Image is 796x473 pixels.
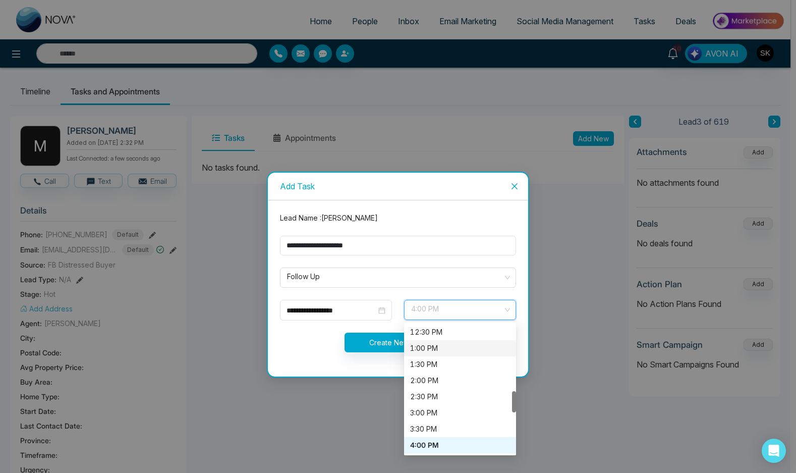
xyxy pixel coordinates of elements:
[410,327,510,338] div: 12:30 PM
[404,356,516,373] div: 1:30 PM
[404,405,516,421] div: 3:00 PM
[404,389,516,405] div: 2:30 PM
[501,173,528,200] button: Close
[287,269,509,286] span: Follow Up
[274,213,522,224] div: Lead Name : [PERSON_NAME]
[404,324,516,340] div: 12:30 PM
[410,440,510,451] div: 4:00 PM
[410,343,510,354] div: 1:00 PM
[280,181,516,192] div: Add Task
[410,424,510,435] div: 3:30 PM
[410,359,510,370] div: 1:30 PM
[410,391,510,402] div: 2:30 PM
[404,421,516,437] div: 3:30 PM
[411,301,509,319] span: 4:00 PM
[762,439,786,463] div: Open Intercom Messenger
[345,333,452,352] button: Create New Task
[410,375,510,386] div: 2:00 PM
[404,373,516,389] div: 2:00 PM
[404,340,516,356] div: 1:00 PM
[410,407,510,418] div: 3:00 PM
[404,437,516,453] div: 4:00 PM
[510,182,519,190] span: close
